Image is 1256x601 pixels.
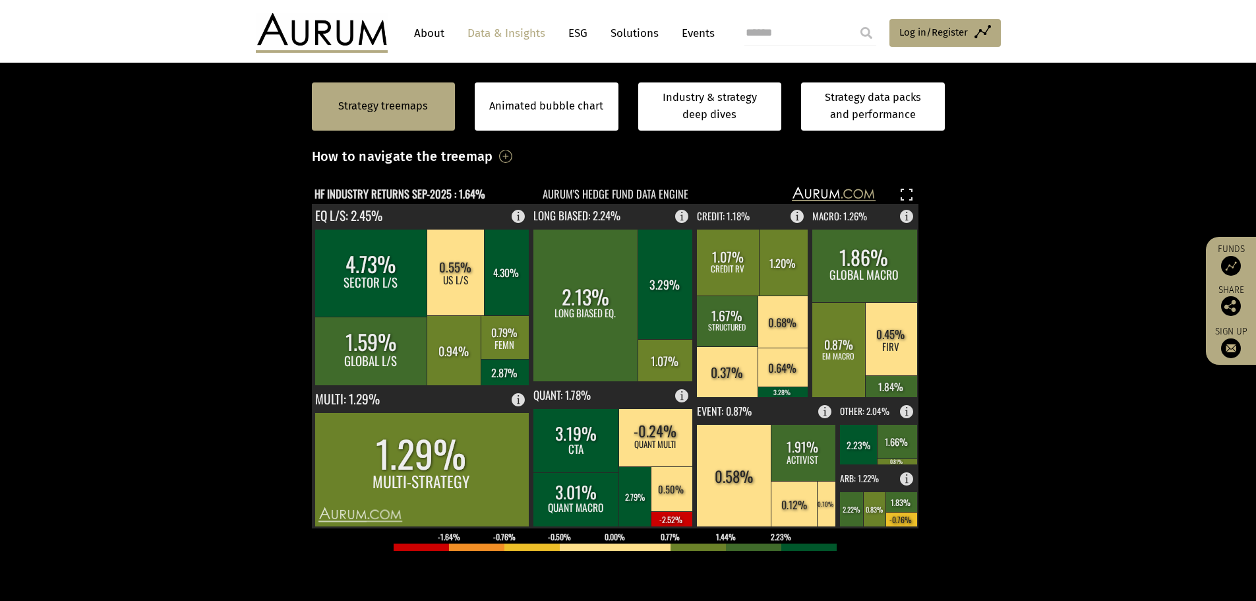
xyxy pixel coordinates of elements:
[801,82,945,131] a: Strategy data packs and performance
[853,20,880,46] input: Submit
[1221,296,1241,316] img: Share this post
[604,21,665,46] a: Solutions
[1212,286,1249,316] div: Share
[407,21,451,46] a: About
[338,98,428,115] a: Strategy treemaps
[312,145,493,168] h3: How to navigate the treemap
[1212,243,1249,276] a: Funds
[675,21,715,46] a: Events
[1221,256,1241,276] img: Access Funds
[1221,338,1241,358] img: Sign up to our newsletter
[256,13,388,53] img: Aurum
[889,19,1001,47] a: Log in/Register
[638,82,782,131] a: Industry & strategy deep dives
[899,24,968,40] span: Log in/Register
[461,21,552,46] a: Data & Insights
[562,21,594,46] a: ESG
[1212,326,1249,358] a: Sign up
[489,98,603,115] a: Animated bubble chart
